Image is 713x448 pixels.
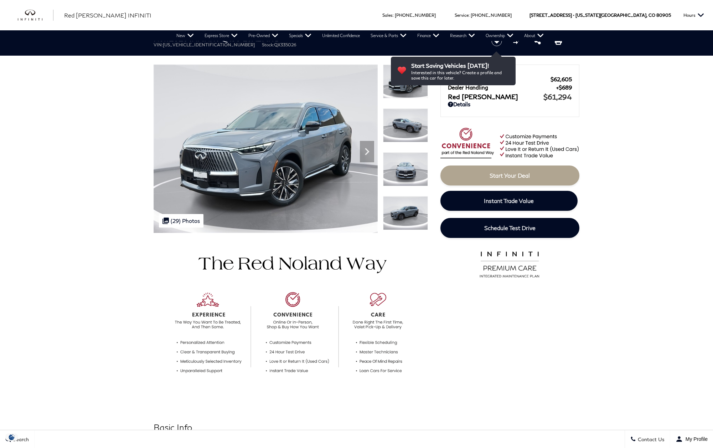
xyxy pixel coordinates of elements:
img: New 2026 HARBOR GRAY INFINITI LUXE AWD image 1 [154,65,378,233]
span: Red [PERSON_NAME] INFINITI [64,12,151,19]
span: Start Your Deal [490,172,530,179]
a: Finance [412,30,445,41]
a: Research [445,30,480,41]
img: New 2026 HARBOR GRAY INFINITI LUXE AWD image 1 [383,65,428,98]
a: Start Your Deal [440,166,579,185]
a: Express Store [199,30,243,41]
a: MSRP $62,605 [448,76,572,82]
img: New 2026 HARBOR GRAY INFINITI LUXE AWD image 3 [383,152,428,186]
span: $61,294 [543,92,572,101]
a: Ownership [480,30,519,41]
span: QX335026 [274,42,296,47]
span: Sales [382,12,393,18]
a: Specials [284,30,317,41]
span: Schedule Test Drive [484,224,536,231]
img: infinitipremiumcare.png [475,250,544,278]
span: Stock: [262,42,274,47]
a: Red [PERSON_NAME] $61,294 [448,92,572,101]
h2: Basic Info [154,421,428,434]
iframe: YouTube video player [440,284,579,396]
a: Schedule Test Drive [440,218,579,238]
div: (29) Photos [159,214,203,228]
nav: Main Navigation [171,30,549,41]
div: Next [360,141,374,162]
span: MSRP [448,76,551,82]
span: : [469,12,470,18]
button: Open user profile menu [670,430,713,448]
img: INFINITI [18,10,53,21]
a: [PHONE_NUMBER] [471,12,512,18]
a: Pre-Owned [243,30,284,41]
a: Dealer Handling $689 [448,84,572,91]
span: Red [PERSON_NAME] [448,93,543,101]
button: Compare vehicle [512,36,523,46]
span: Service [455,12,469,18]
span: [US_VEHICLE_IDENTIFICATION_NUMBER] [163,42,255,47]
img: New 2026 HARBOR GRAY INFINITI LUXE AWD image 2 [383,108,428,142]
span: Contact Us [636,436,665,442]
span: $62,605 [551,76,572,82]
a: Service & Parts [365,30,412,41]
a: infiniti [18,10,53,21]
a: Details [448,101,572,107]
span: $689 [556,84,572,91]
a: [STREET_ADDRESS] • [US_STATE][GEOGRAPHIC_DATA], CO 80905 [529,12,671,18]
span: Search [11,436,29,442]
section: Click to Open Cookie Consent Modal [4,433,20,441]
span: Instant Trade Value [484,197,534,204]
a: [PHONE_NUMBER] [395,12,436,18]
a: Red [PERSON_NAME] INFINITI [64,11,151,20]
img: Opt-Out Icon [4,433,20,441]
a: Unlimited Confidence [317,30,365,41]
a: Instant Trade Value [440,191,578,211]
a: New [171,30,199,41]
span: : [393,12,394,18]
a: About [519,30,549,41]
span: VIN: [154,42,163,47]
span: Dealer Handling [448,84,556,91]
span: My Profile [683,436,708,442]
img: New 2026 HARBOR GRAY INFINITI LUXE AWD image 4 [383,196,428,230]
